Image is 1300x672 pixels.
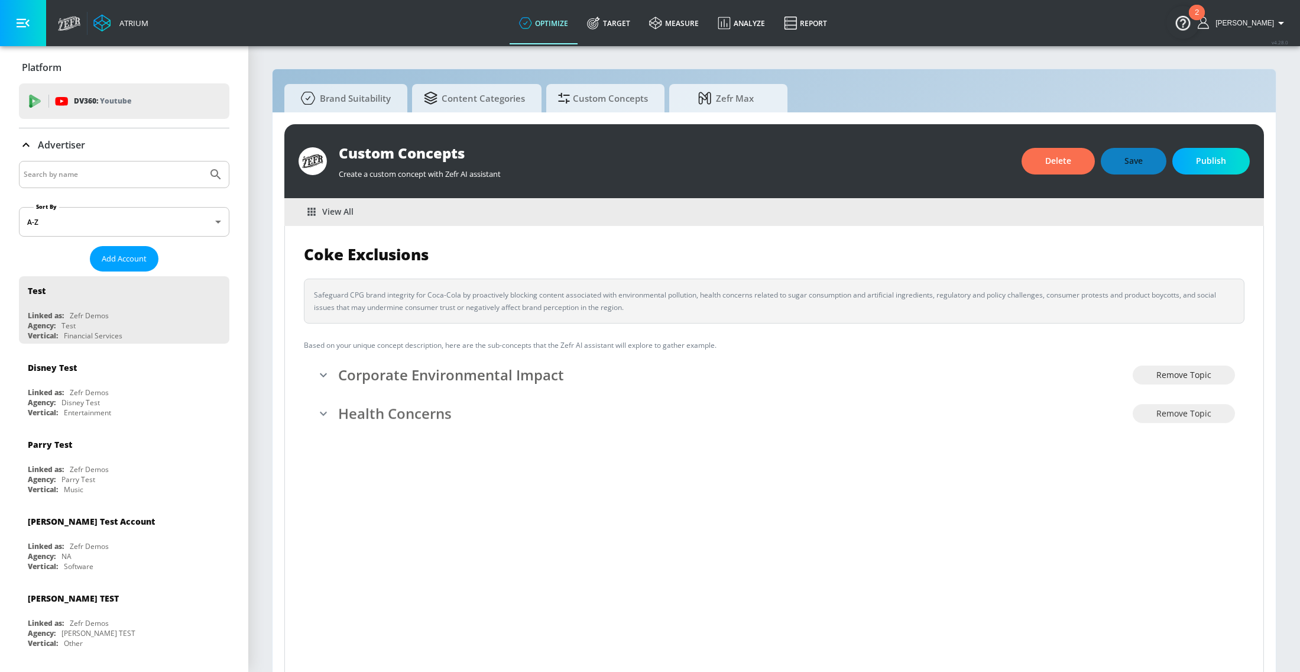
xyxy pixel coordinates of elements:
[28,618,64,628] div: Linked as:
[1196,154,1226,169] span: Publish
[19,276,229,344] div: TestLinked as:Zefr DemosAgency:TestVertical:Financial Services
[28,331,58,341] div: Vertical:
[19,507,229,574] div: [PERSON_NAME] Test AccountLinked as:Zefr DemosAgency:NAVertical:Software
[424,84,525,112] span: Content Categories
[19,353,229,421] div: Disney TestLinked as:Zefr DemosAgency:Disney TestVertical:Entertainment
[28,439,72,450] div: Parry Test
[74,95,131,108] p: DV360:
[28,362,77,373] div: Disney Test
[28,464,64,474] div: Linked as:
[19,430,229,497] div: Parry TestLinked as:Zefr DemosAgency:Parry TestVertical:Music
[28,321,56,331] div: Agency:
[1133,404,1235,424] button: Remove Topic
[339,163,1010,179] div: Create a custom concept with Zefr AI assistant
[28,551,56,561] div: Agency:
[28,474,56,484] div: Agency:
[61,474,95,484] div: Parry Test
[313,403,333,424] button: expand
[24,167,203,182] input: Search by name
[28,638,58,648] div: Vertical:
[708,2,774,44] a: Analyze
[19,83,229,119] div: DV360: Youtube
[100,95,131,107] p: Youtube
[102,252,147,266] span: Add Account
[90,246,158,272] button: Add Account
[28,516,155,527] div: [PERSON_NAME] Test Account
[28,387,64,398] div: Linked as:
[19,584,229,651] div: [PERSON_NAME] TESTLinked as:Zefr DemosAgency:[PERSON_NAME] TESTVertical:Other
[1272,39,1288,46] span: v 4.28.0
[70,618,109,628] div: Zefr Demos
[1172,148,1250,175] button: Publish
[64,484,83,495] div: Music
[93,14,148,32] a: Atrium
[558,84,648,112] span: Custom Concepts
[1211,19,1274,27] span: login as: rob.greenberg@zefr.com
[70,311,109,321] div: Zefr Demos
[338,365,1133,385] h3: Corporate Environmental Impact
[303,201,358,223] button: View All
[28,628,56,638] div: Agency:
[64,408,111,418] div: Entertainment
[19,128,229,161] div: Advertiser
[19,207,229,237] div: A-Z
[510,2,578,44] a: optimize
[22,61,61,74] p: Platform
[339,143,1010,163] div: Custom Concepts
[304,340,717,350] span: Based on your unique concept description, here are the sub-concepts that the Zefr AI assistant wi...
[1156,406,1211,421] span: Remove Topic
[28,311,64,321] div: Linked as:
[34,203,59,211] label: Sort By
[64,561,93,571] div: Software
[28,561,58,571] div: Vertical:
[681,84,771,112] span: Zefr Max
[70,541,109,551] div: Zefr Demos
[70,464,109,474] div: Zefr Demos
[1022,148,1095,175] button: Delete
[313,365,333,385] button: expand
[304,245,1244,265] h2: Coke Exclusions
[38,138,85,151] p: Advertiser
[28,541,64,551] div: Linked as:
[115,18,148,28] div: Atrium
[578,2,640,44] a: Target
[64,331,122,341] div: Financial Services
[1133,366,1235,385] button: Remove Topic
[61,551,72,561] div: NA
[28,408,58,418] div: Vertical:
[1195,12,1199,28] div: 2
[314,289,1234,314] div: Safeguard CPG brand integrity for Coca-Cola by proactively blocking content associated with envir...
[1156,368,1211,383] span: Remove Topic
[64,638,83,648] div: Other
[28,285,46,296] div: Test
[28,484,58,495] div: Vertical:
[774,2,837,44] a: Report
[28,593,119,604] div: [PERSON_NAME] TEST
[1166,6,1199,39] button: Open Resource Center, 2 new notifications
[61,628,135,638] div: [PERSON_NAME] TEST
[308,205,354,219] span: View All
[28,398,56,408] div: Agency:
[61,321,76,331] div: Test
[338,404,1133,424] h3: Health Concerns
[70,387,109,398] div: Zefr Demos
[1045,154,1071,169] span: Delete
[640,2,708,44] a: measure
[19,51,229,84] div: Platform
[296,84,391,112] span: Brand Suitability
[1198,16,1288,30] button: [PERSON_NAME]
[61,398,100,408] div: Disney Test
